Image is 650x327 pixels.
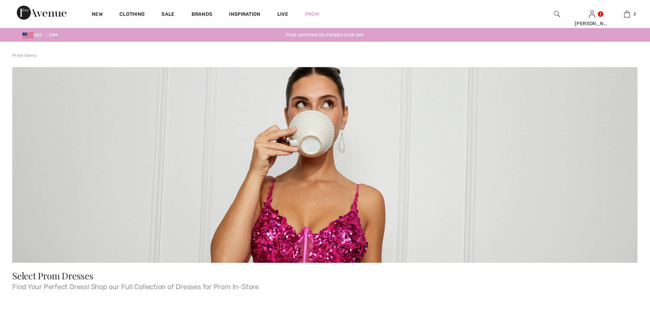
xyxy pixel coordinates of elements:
span: EN [49,33,58,38]
a: Free shipping on orders over $99 [281,33,369,38]
div: [PERSON_NAME] [575,20,609,27]
span: USD [22,33,45,38]
a: Sale [161,11,174,19]
img: My Bag [624,10,630,18]
a: Clothing [119,11,145,19]
span: Find Your Perfect Dress! Shop our Full Collection of Dresses for Prom In-Store [12,280,638,290]
a: Prom Items [12,53,36,58]
a: 2 [610,10,644,18]
span: 2 [634,11,636,17]
a: Sign In [589,11,595,17]
img: US Dollar [22,33,34,38]
a: Prom [305,11,319,18]
span: Select Prom Dresses [12,270,94,282]
img: search the website [554,10,560,18]
a: New [92,11,103,19]
img: My Info [589,10,595,18]
span: Inspiration [229,11,260,19]
img: 1ère Avenue [17,6,67,20]
a: Brands [192,11,213,19]
a: Live [277,11,288,18]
